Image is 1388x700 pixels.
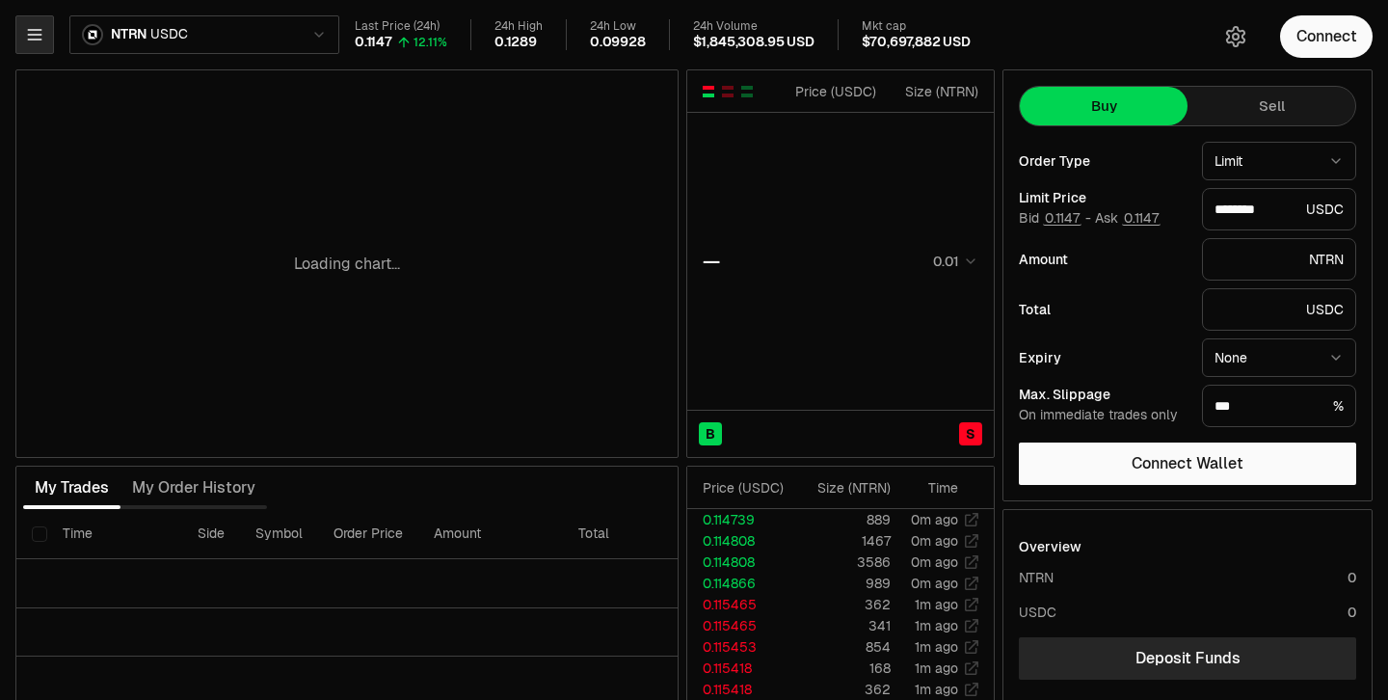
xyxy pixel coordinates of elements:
div: NTRN [1019,568,1054,587]
td: 168 [793,658,892,679]
div: % [1202,385,1356,427]
img: ntrn.png [82,24,103,45]
td: 362 [793,679,892,700]
div: 0 [1348,568,1356,587]
th: Order Price [318,509,418,559]
span: Ask [1095,210,1161,228]
td: 0.115465 [687,594,793,615]
div: Mkt cap [862,19,971,34]
th: Time [47,509,182,559]
div: 0.1289 [494,34,537,51]
div: 24h High [494,19,543,34]
td: 0.115453 [687,636,793,658]
span: NTRN [111,26,147,43]
time: 0m ago [911,575,958,592]
div: Max. Slippage [1019,388,1187,401]
th: Side [182,509,240,559]
td: 341 [793,615,892,636]
div: Total [1019,303,1187,316]
time: 1m ago [915,617,958,634]
div: 0.1147 [355,34,392,51]
button: My Order History [120,469,267,507]
div: 12.11% [414,35,447,50]
button: Sell [1188,87,1355,125]
button: Show Buy and Sell Orders [701,84,716,99]
div: USDC [1202,188,1356,230]
td: 889 [793,509,892,530]
div: On immediate trades only [1019,407,1187,424]
span: B [706,424,715,444]
td: 1467 [793,530,892,552]
div: NTRN [1202,238,1356,281]
time: 0m ago [911,553,958,571]
button: My Trades [23,469,120,507]
th: Total [563,509,707,559]
td: 3586 [793,552,892,573]
div: USDC [1019,603,1056,622]
div: Price ( USDC ) [790,82,876,101]
button: 0.1147 [1043,210,1081,226]
div: 0 [1348,603,1356,622]
div: Limit Price [1019,191,1187,204]
p: Loading chart... [294,253,400,276]
td: 362 [793,594,892,615]
td: 0.114739 [687,509,793,530]
button: 0.1147 [1122,210,1161,226]
td: 989 [793,573,892,594]
div: — [703,248,720,275]
div: Size ( NTRN ) [809,478,891,498]
time: 0m ago [911,511,958,528]
div: Size ( NTRN ) [893,82,978,101]
div: Order Type [1019,154,1187,168]
div: 24h Volume [693,19,814,34]
div: $1,845,308.95 USD [693,34,814,51]
td: 0.114808 [687,552,793,573]
td: 0.115418 [687,658,793,679]
td: 854 [793,636,892,658]
div: $70,697,882 USD [862,34,971,51]
button: Show Buy Orders Only [739,84,755,99]
td: 0.115465 [687,615,793,636]
button: 0.01 [927,250,978,273]
div: Expiry [1019,351,1187,364]
th: Amount [418,509,563,559]
span: USDC [150,26,187,43]
time: 1m ago [915,681,958,698]
button: Limit [1202,142,1356,180]
span: Bid - [1019,210,1091,228]
button: Show Sell Orders Only [720,84,735,99]
time: 1m ago [915,660,958,677]
th: Symbol [240,509,318,559]
div: 24h Low [590,19,646,34]
button: Select all [32,526,47,542]
td: 0.115418 [687,679,793,700]
div: USDC [1202,288,1356,331]
td: 0.114866 [687,573,793,594]
div: Time [907,478,958,498]
td: 0.114808 [687,530,793,552]
a: Deposit Funds [1019,637,1356,680]
div: Last Price (24h) [355,19,447,34]
button: Connect [1280,15,1373,58]
time: 1m ago [915,596,958,613]
div: Amount [1019,253,1187,266]
time: 1m ago [915,638,958,656]
button: None [1202,338,1356,377]
button: Connect Wallet [1019,443,1356,485]
time: 0m ago [911,532,958,550]
div: Price ( USDC ) [703,478,792,498]
div: 0.09928 [590,34,646,51]
span: S [966,424,975,444]
button: Buy [1020,87,1188,125]
div: Overview [1019,537,1081,556]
